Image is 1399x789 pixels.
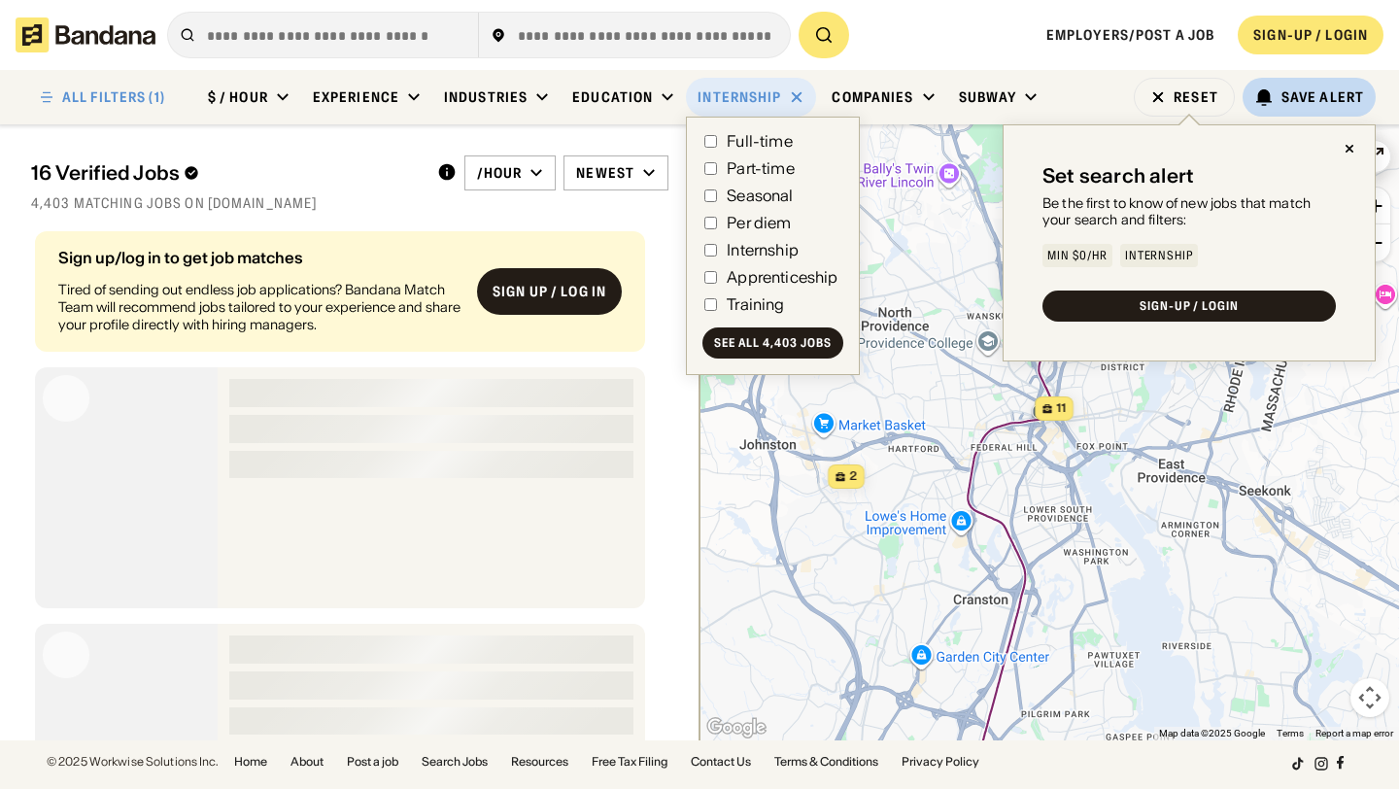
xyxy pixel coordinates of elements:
[576,164,634,182] div: Newest
[1350,678,1389,717] button: Map camera controls
[1046,26,1214,44] a: Employers/Post a job
[16,17,155,52] img: Bandana logotype
[1140,300,1239,312] div: SIGN-UP / LOGIN
[1253,26,1368,44] div: SIGN-UP / LOGIN
[1125,250,1194,261] div: Internship
[31,223,668,740] div: grid
[477,164,523,182] div: /hour
[1042,195,1336,228] div: Be the first to know of new jobs that match your search and filters:
[714,337,831,349] div: See all 4,403 jobs
[1159,728,1265,738] span: Map data ©2025 Google
[727,269,837,285] div: Apprenticeship
[208,88,268,106] div: $ / hour
[422,756,488,768] a: Search Jobs
[592,756,667,768] a: Free Tax Filing
[832,88,913,106] div: Companies
[727,188,793,203] div: Seasonal
[1315,728,1393,738] a: Report a map error
[31,194,668,212] div: 4,403 matching jobs on [DOMAIN_NAME]
[1281,88,1364,106] div: Save Alert
[234,756,267,768] a: Home
[774,756,878,768] a: Terms & Conditions
[849,468,857,485] span: 2
[47,756,219,768] div: © 2025 Workwise Solutions Inc.
[698,88,781,106] div: Internship
[1042,164,1194,188] div: Set search alert
[58,281,461,334] div: Tired of sending out endless job applications? Bandana Match Team will recommend jobs tailored to...
[691,756,751,768] a: Contact Us
[444,88,528,106] div: Industries
[704,715,768,740] a: Open this area in Google Maps (opens a new window)
[62,90,165,104] div: ALL FILTERS (1)
[58,250,461,265] div: Sign up/log in to get job matches
[493,283,606,300] div: Sign up / Log in
[727,160,794,176] div: Part-time
[1277,728,1304,738] a: Terms (opens in new tab)
[347,756,398,768] a: Post a job
[31,161,422,185] div: 16 Verified Jobs
[959,88,1017,106] div: Subway
[1056,400,1066,417] span: 11
[727,296,784,312] div: Training
[727,215,791,230] div: Per diem
[704,715,768,740] img: Google
[727,242,799,257] div: Internship
[1174,90,1218,104] div: Reset
[727,133,792,149] div: Full-time
[290,756,324,768] a: About
[313,88,399,106] div: Experience
[511,756,568,768] a: Resources
[1047,250,1108,261] div: Min $0/hr
[572,88,653,106] div: Education
[902,756,979,768] a: Privacy Policy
